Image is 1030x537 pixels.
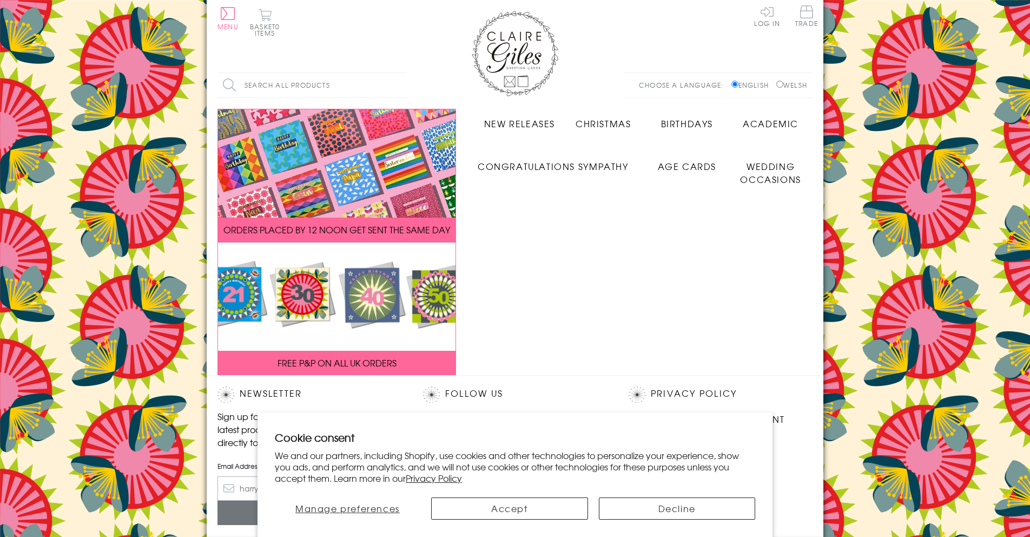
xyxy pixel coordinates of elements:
a: Congratulations [478,152,575,173]
label: Welsh [776,80,807,90]
label: English [731,80,774,90]
span: Age Cards [658,160,716,173]
a: Privacy Policy [406,471,462,484]
a: Academic [729,109,813,130]
button: Accept [431,497,588,520]
h2: Follow Us [423,387,607,403]
h2: Cookie consent [275,430,755,445]
a: New Releases [478,109,562,130]
input: harry@hogwarts.edu [217,476,401,501]
span: FREE P&P ON ALL UK ORDERS [278,356,397,369]
span: Wedding Occasions [740,160,801,186]
input: Search [396,73,407,97]
span: 0 items [255,22,280,38]
span: ORDERS PLACED BY 12 NOON GET SENT THE SAME DAY [223,223,450,236]
span: Sympathy [578,160,629,173]
a: Privacy Policy [651,387,737,401]
a: Log In [754,5,780,27]
a: Wedding Occasions [729,152,813,186]
h2: Newsletter [217,387,401,403]
p: We and our partners, including Shopify, use cookies and other technologies to personalize your ex... [275,450,755,483]
p: Join us on our social networking profiles for up to the minute news and product releases the mome... [423,410,607,449]
a: Sympathy [562,152,645,173]
input: Welsh [776,81,783,88]
input: Search all products [217,73,407,97]
span: Christmas [576,117,631,130]
button: Manage preferences [275,497,420,520]
a: Trade [795,5,818,29]
a: Christmas [562,109,645,130]
a: Birthdays [645,109,729,130]
p: Choose a language: [639,80,729,90]
input: English [731,81,738,88]
span: Menu [217,22,239,31]
button: Basket0 items [250,9,280,36]
span: Manage preferences [295,502,400,515]
label: Email Address [217,461,401,471]
input: Subscribe [217,501,401,525]
span: New Releases [484,117,555,130]
button: Decline [599,497,756,520]
button: Menu [217,7,239,30]
span: Congratulations [478,160,575,173]
span: Trade [795,5,818,27]
span: Birthdays [661,117,713,130]
a: Age Cards [645,152,729,173]
img: Claire Giles Greetings Cards [472,11,558,96]
p: Sign up for our newsletter to receive the latest product launches, news and offers directly to yo... [217,410,401,449]
span: Academic [743,117,798,130]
